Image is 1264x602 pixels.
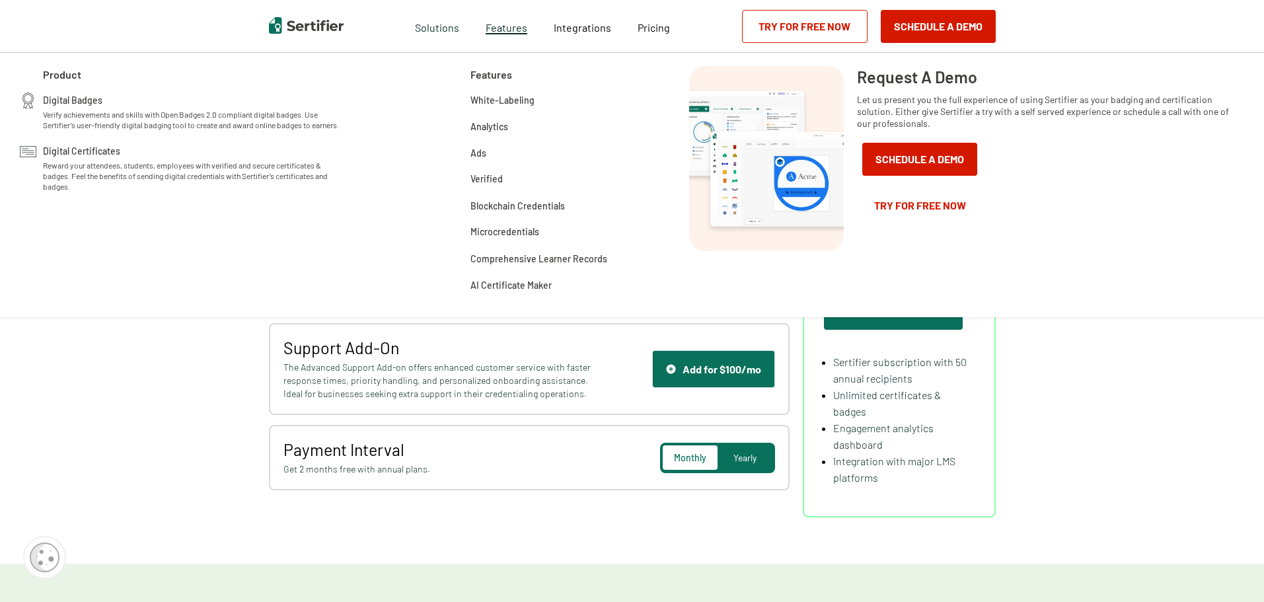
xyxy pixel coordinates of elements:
[833,455,955,484] span: Integration with major LMS platforms
[742,10,868,43] a: Try for Free Now
[857,66,977,87] span: Request A Demo
[20,93,36,109] img: Digital Badges Icon
[470,93,535,106] a: White-Labeling
[269,17,344,34] img: Sertifier | Digital Credentialing Platform
[43,93,102,106] span: Digital Badges
[20,143,36,160] img: Digital Certificates Icon
[833,356,967,385] span: Sertifier subscription with 50 annual recipients
[857,189,983,222] a: Try for Free Now
[486,18,527,34] span: Features
[470,119,508,132] a: Analytics
[833,389,941,418] span: Unlimited certificates & badges
[470,145,486,159] a: Ads
[554,18,611,34] a: Integrations
[283,361,595,400] span: The Advanced Support Add-on offers enhanced customer service with faster response times, priority...
[30,543,59,572] img: Cookie Popup Icon
[43,109,345,130] span: Verify achievements and skills with Open Badges 2.0 compliant digital badges. Use Sertifier’s use...
[1198,539,1264,602] iframe: Chat Widget
[470,224,539,239] span: Microcredentials
[733,452,757,463] span: Yearly
[638,18,670,34] a: Pricing
[862,143,977,176] button: Schedule a Demo
[470,225,539,238] a: Microcredentials
[689,66,844,251] img: Request A Demo
[674,452,706,463] span: Monthly
[470,251,607,264] a: Comprehensive Learner Records
[415,18,459,34] span: Solutions
[43,143,120,157] span: Digital Certificates
[652,350,775,388] button: Support IconAdd for $100/mo
[43,66,81,83] span: Product
[881,10,996,43] button: Schedule a Demo
[470,66,512,83] span: Features
[666,364,676,374] img: Support Icon
[43,143,345,192] a: Digital CertificatesReward your attendees, students, employees with verified and secure certifica...
[554,21,611,34] span: Integrations
[638,21,670,34] span: Pricing
[283,338,595,357] span: Support Add-On
[857,94,1231,130] span: Let us present you the full experience of using Sertifier as your badging and certification solut...
[283,463,595,476] span: Get 2 months free with annual plans.
[470,172,503,185] a: Verified
[470,198,565,211] a: Blockchain Credentials
[43,160,345,192] span: Reward your attendees, students, employees with verified and secure certificates & badges. Feel t...
[470,171,503,186] span: Verified
[283,439,595,459] span: Payment Interval
[43,93,345,130] a: Digital BadgesVerify achievements and skills with Open Badges 2.0 compliant digital badges. Use S...
[470,278,552,291] a: AI Certificate Maker
[666,363,761,375] div: Add for $100/mo
[833,422,934,451] span: Engagement analytics dashboard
